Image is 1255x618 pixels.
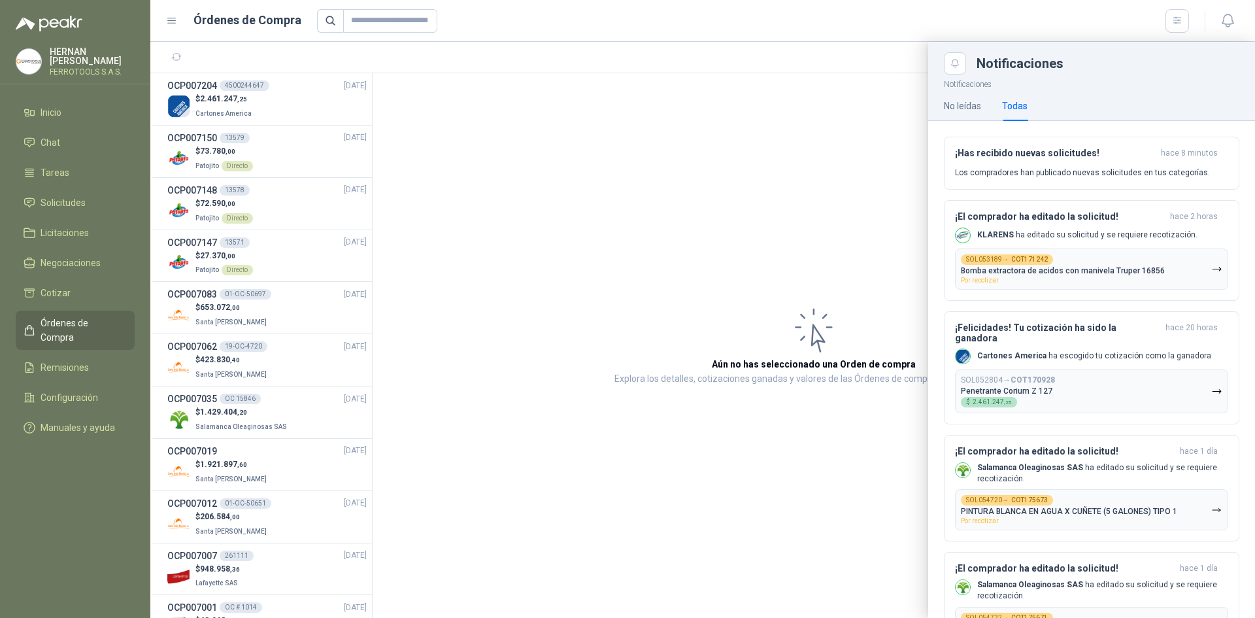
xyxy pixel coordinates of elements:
p: FERROTOOLS S.A.S. [50,68,135,76]
span: hace 2 horas [1170,211,1218,222]
span: ,25 [1004,400,1012,405]
b: COT171242 [1011,256,1048,263]
b: Salamanca Oleaginosas SAS [977,463,1083,472]
span: Manuales y ayuda [41,421,115,435]
h3: ¡El comprador ha editado la solicitud! [955,211,1165,222]
div: No leídas [944,99,981,113]
b: COT175673 [1011,497,1048,504]
b: KLARENS [977,230,1014,239]
h1: Órdenes de Compra [193,11,301,29]
div: Notificaciones [977,57,1239,70]
span: Tareas [41,165,69,180]
p: Los compradores han publicado nuevas solicitudes en tus categorías. [955,167,1210,179]
span: Remisiones [41,360,89,375]
span: Configuración [41,390,98,405]
a: Configuración [16,385,135,410]
b: Salamanca Oleaginosas SAS [977,580,1083,589]
span: Órdenes de Compra [41,316,122,345]
h3: ¡El comprador ha editado la solicitud! [955,563,1175,574]
h3: ¡Has recibido nuevas solicitudes! [955,148,1156,159]
img: Company Logo [956,580,970,594]
div: $ [961,397,1017,407]
a: Inicio [16,100,135,125]
img: Company Logo [956,349,970,364]
p: Notificaciones [928,75,1255,91]
a: Manuales y ayuda [16,415,135,440]
b: Cartones America [977,351,1046,360]
a: Tareas [16,160,135,185]
h3: ¡El comprador ha editado la solicitud! [955,446,1175,457]
span: Licitaciones [41,226,89,240]
b: COT170928 [1011,375,1055,385]
img: Company Logo [956,228,970,243]
a: Licitaciones [16,220,135,245]
span: Chat [41,135,60,150]
p: HERNAN [PERSON_NAME] [50,47,135,65]
p: ha escogido tu cotización como la ganadora [977,351,1211,362]
p: ha editado su solicitud y se requiere recotización. [977,462,1228,485]
img: Company Logo [956,463,970,477]
p: Penetrante Corium Z 127 [961,386,1052,396]
a: Órdenes de Compra [16,311,135,350]
button: ¡El comprador ha editado la solicitud!hace 2 horas Company LogoKLARENS ha editado su solicitud y ... [944,200,1239,301]
p: SOL052804 → [961,375,1055,385]
span: hace 8 minutos [1161,148,1218,159]
p: ha editado su solicitud y se requiere recotización. [977,579,1228,602]
span: hace 1 día [1180,446,1218,457]
a: Solicitudes [16,190,135,215]
button: SOL054720→COT175673PINTURA BLANCA EN AGUA X CUÑETE (5 GALONES) TIPO 1Por recotizar [955,489,1228,530]
a: Negociaciones [16,250,135,275]
p: PINTURA BLANCA EN AGUA X CUÑETE (5 GALONES) TIPO 1 [961,507,1177,516]
button: ¡Has recibido nuevas solicitudes!hace 8 minutos Los compradores han publicado nuevas solicitudes ... [944,137,1239,190]
button: SOL053189→COT171242Bomba extractora de acidos con manivela Truper 16856Por recotizar [955,249,1228,290]
button: Close [944,52,966,75]
a: Remisiones [16,355,135,380]
img: Logo peakr [16,16,82,31]
p: Bomba extractora de acidos con manivela Truper 16856 [961,266,1165,275]
div: SOL054720 → [961,495,1053,506]
span: Cotizar [41,286,71,300]
span: hace 1 día [1180,563,1218,574]
a: Chat [16,130,135,155]
span: Por recotizar [961,517,999,524]
img: Company Logo [16,49,41,74]
button: ¡Felicidades! Tu cotización ha sido la ganadorahace 20 horas Company LogoCartones America ha esco... [944,311,1239,424]
button: SOL052804→COT170928Penetrante Corium Z 127$2.461.247,25 [955,369,1228,413]
div: SOL053189 → [961,254,1053,265]
a: Cotizar [16,281,135,305]
button: ¡El comprador ha editado la solicitud!hace 1 día Company LogoSalamanca Oleaginosas SAS ha editado... [944,435,1239,542]
span: Solicitudes [41,196,86,210]
span: 2.461.247 [973,399,1012,405]
div: Todas [1002,99,1028,113]
span: Negociaciones [41,256,101,270]
h3: ¡Felicidades! Tu cotización ha sido la ganadora [955,322,1160,343]
span: Por recotizar [961,277,999,284]
p: ha editado su solicitud y se requiere recotización. [977,230,1197,241]
span: hace 20 horas [1165,322,1218,343]
span: Inicio [41,105,61,120]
